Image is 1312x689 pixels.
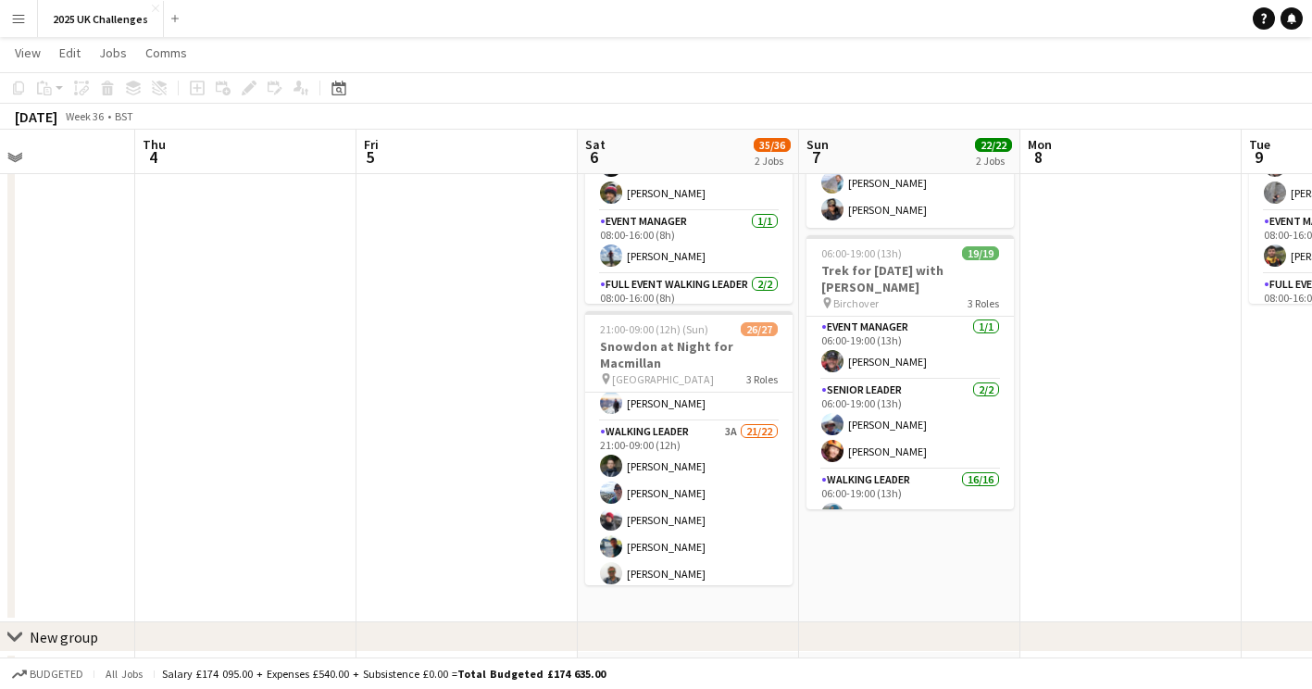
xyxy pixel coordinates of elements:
[585,311,793,585] app-job-card: 21:00-09:00 (12h) (Sun)26/27Snowdon at Night for Macmillan [GEOGRAPHIC_DATA]3 Roles[PERSON_NAME][...
[7,41,48,65] a: View
[140,146,166,168] span: 4
[145,44,187,61] span: Comms
[1246,146,1270,168] span: 9
[143,136,166,153] span: Thu
[585,338,793,371] h3: Snowdon at Night for Macmillan
[585,211,793,274] app-card-role: Event Manager1/108:00-16:00 (8h)[PERSON_NAME]
[612,372,714,386] span: [GEOGRAPHIC_DATA]
[361,146,379,168] span: 5
[38,1,164,37] button: 2025 UK Challenges
[804,146,829,168] span: 7
[806,262,1014,295] h3: Trek for [DATE] with [PERSON_NAME]
[92,41,134,65] a: Jobs
[59,44,81,61] span: Edit
[1025,146,1052,168] span: 8
[806,380,1014,470] app-card-role: Senior Leader2/206:00-19:00 (13h)[PERSON_NAME][PERSON_NAME]
[99,44,127,61] span: Jobs
[976,154,1011,168] div: 2 Jobs
[600,322,708,336] span: 21:00-09:00 (12h) (Sun)
[582,146,606,168] span: 6
[15,107,57,126] div: [DATE]
[52,41,88,65] a: Edit
[833,296,879,310] span: Birchover
[968,296,999,310] span: 3 Roles
[585,136,606,153] span: Sat
[1028,136,1052,153] span: Mon
[61,109,107,123] span: Week 36
[806,235,1014,509] app-job-card: 06:00-19:00 (13h)19/19Trek for [DATE] with [PERSON_NAME] Birchover3 RolesEvent Manager1/106:00-19...
[755,154,790,168] div: 2 Jobs
[962,246,999,260] span: 19/19
[806,136,829,153] span: Sun
[364,136,379,153] span: Fri
[15,44,41,61] span: View
[102,667,146,681] span: All jobs
[754,138,791,152] span: 35/36
[1249,136,1270,153] span: Tue
[30,668,83,681] span: Budgeted
[162,667,606,681] div: Salary £174 095.00 + Expenses £540.00 + Subsistence £0.00 =
[746,372,778,386] span: 3 Roles
[975,138,1012,152] span: 22/22
[585,274,793,370] app-card-role: Full Event Walking Leader2/208:00-16:00 (8h)
[115,109,133,123] div: BST
[30,628,98,646] div: New group
[457,667,606,681] span: Total Budgeted £174 635.00
[821,246,902,260] span: 06:00-19:00 (13h)
[741,322,778,336] span: 26/27
[138,41,194,65] a: Comms
[806,317,1014,380] app-card-role: Event Manager1/106:00-19:00 (13h)[PERSON_NAME]
[9,664,86,684] button: Budgeted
